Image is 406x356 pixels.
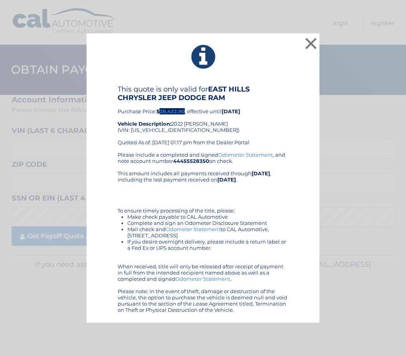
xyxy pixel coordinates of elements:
b: [DATE] [222,108,240,114]
div: Purchase Price: , effective until 2022 [PERSON_NAME] (VIN: [US_VEHICLE_IDENTIFICATION_NUMBER]) Qu... [118,85,288,152]
b: EAST HILLS CHRYSLER JEEP DODGE RAM [118,85,250,102]
b: [DATE] [217,176,236,183]
b: $28,422.90 [156,108,185,114]
li: Complete and sign an Odometer Disclosure Statement [127,220,288,226]
strong: Vehicle Description: [118,121,171,127]
button: × [303,36,319,51]
h4: This quote is only valid for [118,85,288,102]
b: [DATE] [252,170,270,176]
b: 44455528350 [173,158,209,164]
div: Please include a completed and signed , and note account number on check. This amount includes al... [118,152,288,313]
a: Odometer Statement [166,226,220,232]
li: Mail check and to CAL Automotive, [STREET_ADDRESS] [127,226,288,238]
li: Make check payable to CAL Automotive [127,214,288,220]
a: Odometer Statement [218,152,273,158]
a: Odometer Statement [175,276,230,282]
li: If you desire overnight delivery, please include a return label or a Fed Ex or UPS account number. [127,238,288,251]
